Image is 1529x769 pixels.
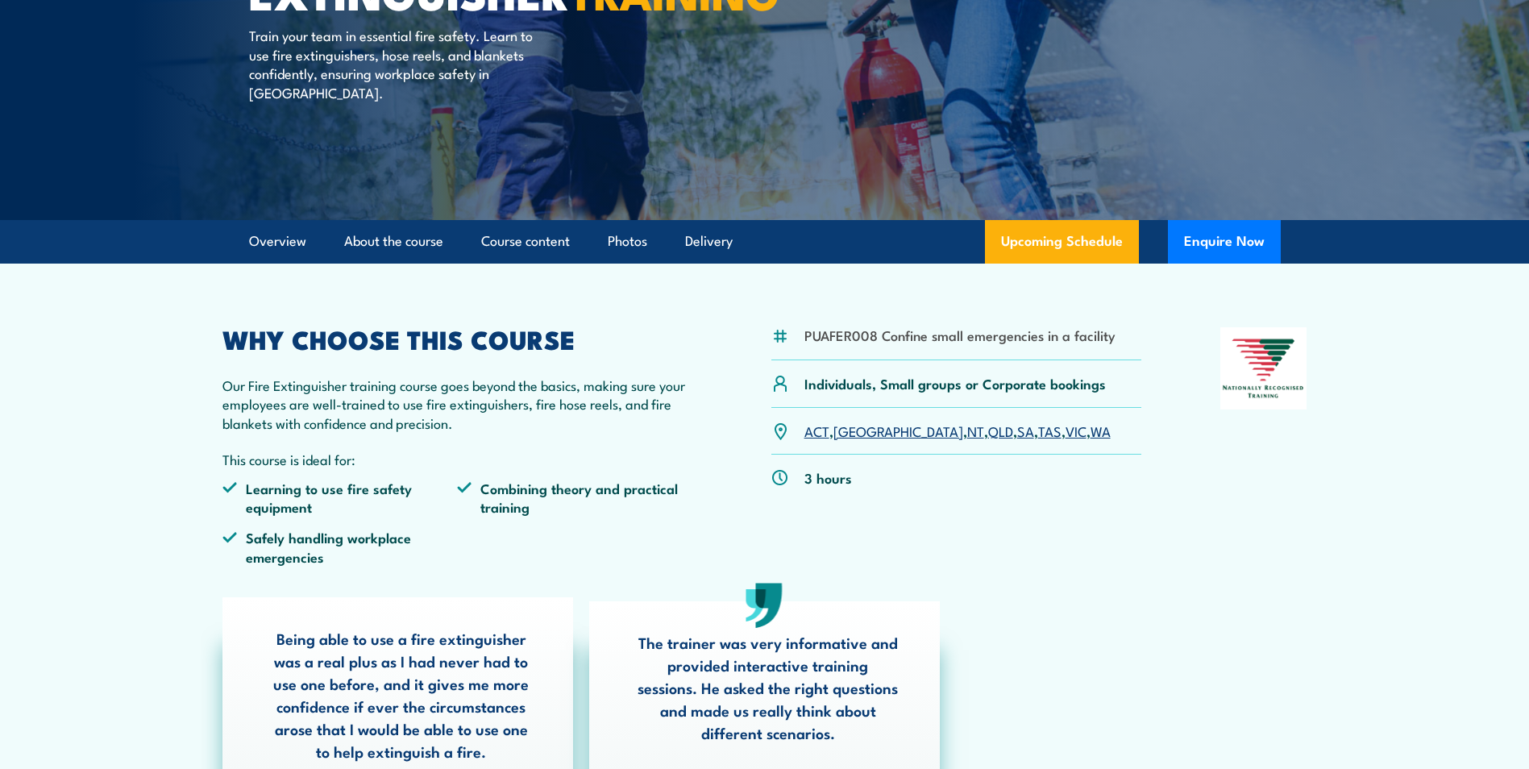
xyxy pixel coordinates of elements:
[1017,421,1034,440] a: SA
[608,220,647,263] a: Photos
[249,220,306,263] a: Overview
[988,421,1013,440] a: QLD
[1091,421,1111,440] a: WA
[1038,421,1062,440] a: TAS
[685,220,733,263] a: Delivery
[804,326,1116,344] li: PUAFER008 Confine small emergencies in a facility
[637,631,900,744] p: The trainer was very informative and provided interactive training sessions. He asked the right q...
[222,376,693,432] p: Our Fire Extinguisher training course goes beyond the basics, making sure your employees are well...
[222,327,693,350] h2: WHY CHOOSE THIS COURSE
[270,627,533,763] p: Being able to use a fire extinguisher was a real plus as I had never had to use one before, and i...
[222,479,458,517] li: Learning to use fire safety equipment
[967,421,984,440] a: NT
[481,220,570,263] a: Course content
[804,468,852,487] p: 3 hours
[1220,327,1307,409] img: Nationally Recognised Training logo.
[222,450,693,468] p: This course is ideal for:
[833,421,963,440] a: [GEOGRAPHIC_DATA]
[985,220,1139,264] a: Upcoming Schedule
[1066,421,1087,440] a: VIC
[804,421,829,440] a: ACT
[1168,220,1281,264] button: Enquire Now
[804,374,1106,393] p: Individuals, Small groups or Corporate bookings
[222,528,458,566] li: Safely handling workplace emergencies
[804,422,1111,440] p: , , , , , , ,
[457,479,692,517] li: Combining theory and practical training
[344,220,443,263] a: About the course
[249,26,543,102] p: Train your team in essential fire safety. Learn to use fire extinguishers, hose reels, and blanke...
